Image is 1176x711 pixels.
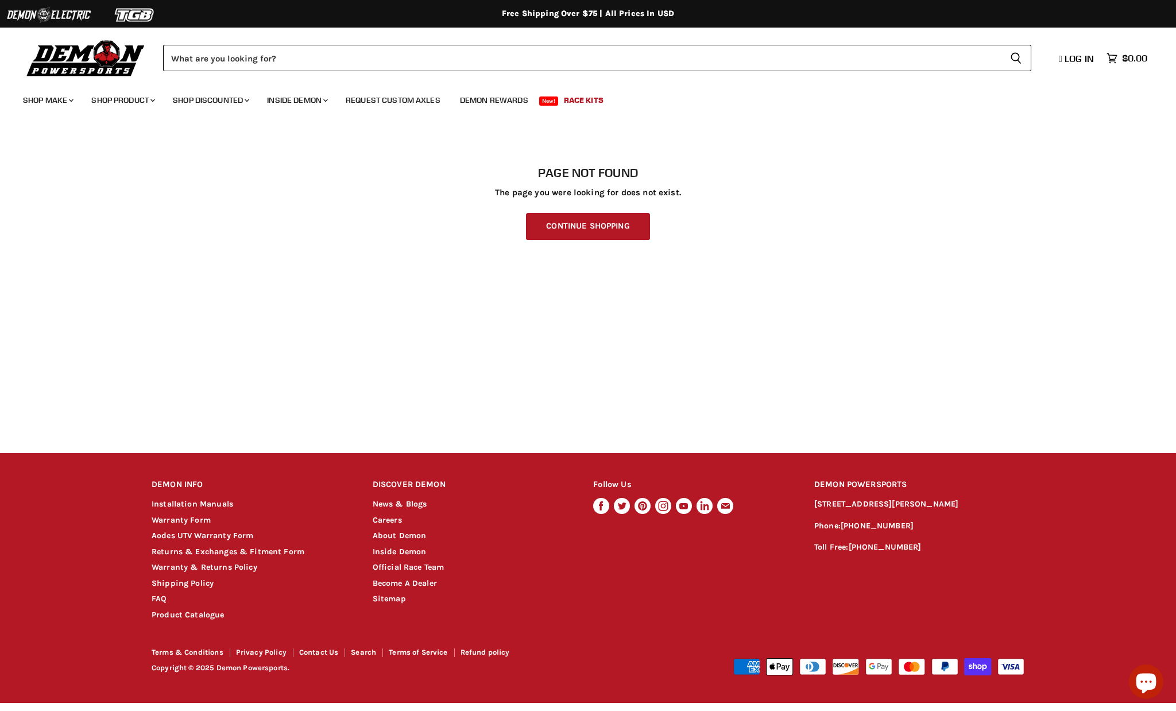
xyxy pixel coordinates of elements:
[373,578,437,588] a: Become A Dealer
[373,547,427,557] a: Inside Demon
[593,472,792,499] h2: Follow Us
[163,45,1001,71] input: Search
[152,562,257,572] a: Warranty & Returns Policy
[814,498,1024,511] p: [STREET_ADDRESS][PERSON_NAME]
[14,84,1144,112] ul: Main menu
[814,541,1024,554] p: Toll Free:
[152,166,1024,180] h1: Page not found
[23,37,149,78] img: Demon Powersports
[526,213,649,240] a: Continue Shopping
[1125,664,1167,702] inbox-online-store-chat: Shopify online store chat
[373,594,406,604] a: Sitemap
[92,4,178,26] img: TGB Logo 2
[373,499,427,509] a: News & Blogs
[152,515,211,525] a: Warranty Form
[1065,53,1094,64] span: Log in
[152,648,223,656] a: Terms & Conditions
[258,88,335,112] a: Inside Demon
[1054,53,1101,64] a: Log in
[14,88,80,112] a: Shop Make
[164,88,256,112] a: Shop Discounted
[152,578,214,588] a: Shipping Policy
[373,472,572,499] h2: DISCOVER DEMON
[373,531,427,540] a: About Demon
[451,88,537,112] a: Demon Rewards
[152,648,589,660] nav: Footer
[152,531,253,540] a: Aodes UTV Warranty Form
[129,9,1047,19] div: Free Shipping Over $75 | All Prices In USD
[236,648,287,656] a: Privacy Policy
[849,542,922,552] a: [PHONE_NUMBER]
[555,88,612,112] a: Race Kits
[1001,45,1031,71] button: Search
[83,88,162,112] a: Shop Product
[373,562,444,572] a: Official Race Team
[461,648,510,656] a: Refund policy
[1101,50,1153,67] a: $0.00
[1122,53,1147,64] span: $0.00
[152,188,1024,198] p: The page you were looking for does not exist.
[814,520,1024,533] p: Phone:
[152,610,225,620] a: Product Catalogue
[841,521,914,531] a: [PHONE_NUMBER]
[814,472,1024,499] h2: DEMON POWERSPORTS
[389,648,447,656] a: Terms of Service
[373,515,402,525] a: Careers
[152,594,167,604] a: FAQ
[163,45,1031,71] form: Product
[539,96,559,106] span: New!
[152,547,304,557] a: Returns & Exchanges & Fitment Form
[152,664,589,673] p: Copyright © 2025 Demon Powersports.
[152,499,233,509] a: Installation Manuals
[6,4,92,26] img: Demon Electric Logo 2
[299,648,339,656] a: Contact Us
[337,88,449,112] a: Request Custom Axles
[152,472,351,499] h2: DEMON INFO
[351,648,376,656] a: Search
